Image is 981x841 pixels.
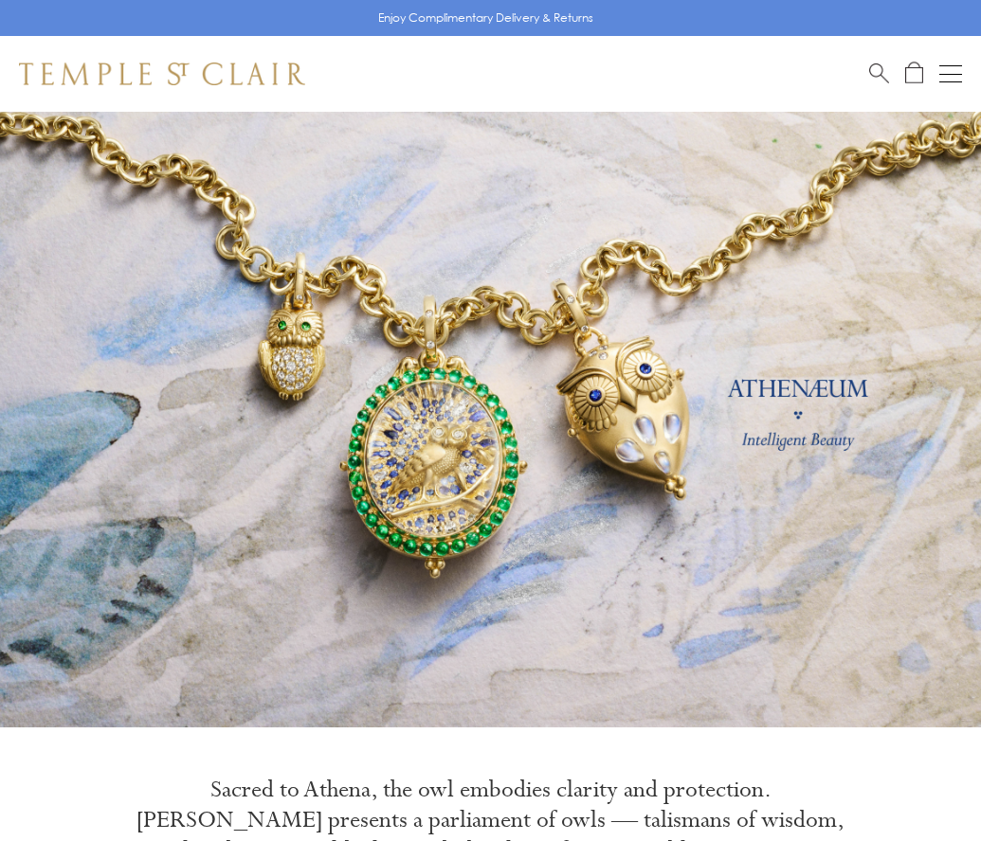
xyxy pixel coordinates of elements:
a: Open Shopping Bag [905,62,923,85]
img: Temple St. Clair [19,63,305,85]
button: Open navigation [939,63,962,85]
a: Search [869,62,889,85]
p: Enjoy Complimentary Delivery & Returns [378,9,593,27]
